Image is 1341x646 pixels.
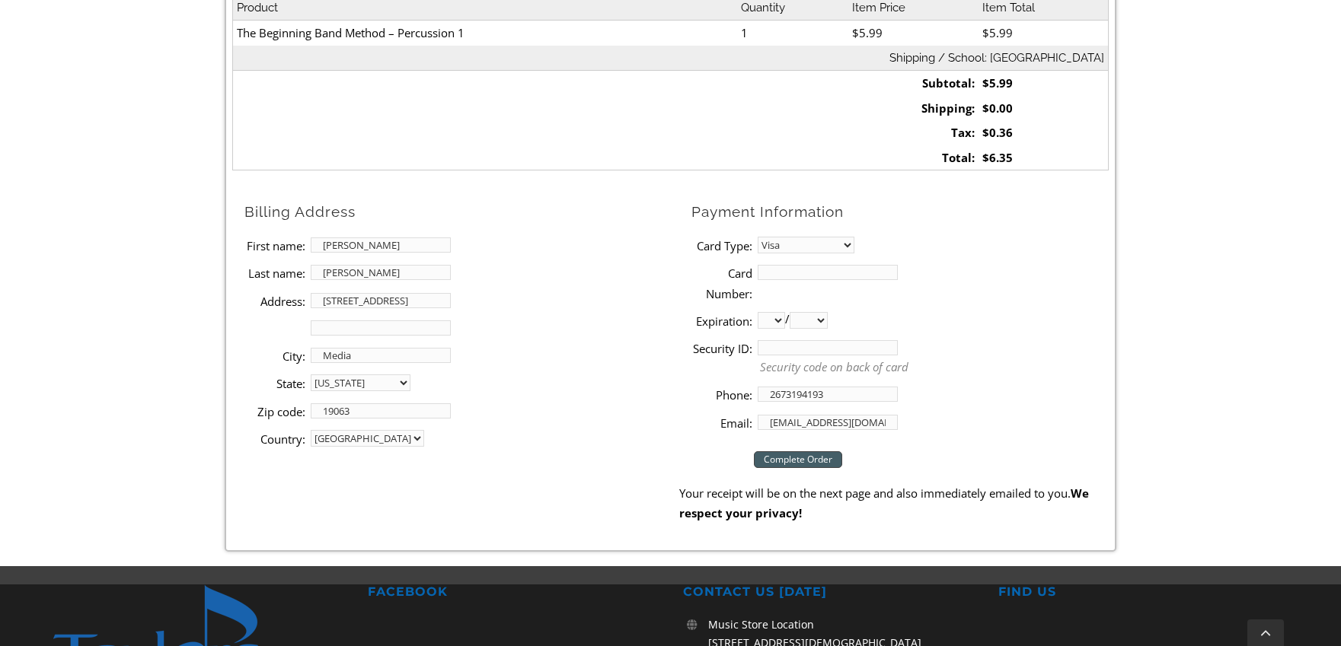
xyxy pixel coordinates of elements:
label: Last name: [244,263,305,283]
p: Security code on back of card [760,358,1109,376]
td: $6.35 [979,145,1108,170]
td: Subtotal: [848,71,979,96]
label: Phone: [691,385,752,405]
td: Total: [848,145,979,170]
th: Shipping / School: [GEOGRAPHIC_DATA] [232,46,1108,71]
label: Card Type: [691,236,752,256]
label: Security ID: [691,339,752,358]
h2: CONTACT US [DATE] [683,584,973,600]
input: Complete Order [754,451,842,468]
td: $5.99 [979,21,1108,46]
h2: Payment Information [691,202,1109,221]
td: Tax: [848,120,979,145]
td: 1 [737,21,848,46]
td: $5.99 [848,21,979,46]
label: State: [244,374,305,393]
label: Email: [691,413,752,433]
td: $5.99 [979,71,1108,96]
label: Address: [244,291,305,311]
label: Card Number: [691,263,752,304]
td: The Beginning Band Method – Percussion 1 [232,21,737,46]
select: country [311,430,424,447]
td: $0.00 [979,96,1108,121]
h2: Billing Address [244,202,679,221]
label: Zip code: [244,402,305,422]
label: Expiration: [691,311,752,331]
label: City: [244,346,305,366]
label: First name: [244,236,305,256]
li: / [691,307,1109,334]
select: State billing address [311,374,410,391]
h2: FIND US [998,584,1288,600]
p: Your receipt will be on the next page and also immediately emailed to you. [679,483,1109,523]
td: $0.36 [979,120,1108,145]
td: Shipping: [848,96,979,121]
label: Country: [244,429,305,449]
h2: FACEBOOK [368,584,658,600]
